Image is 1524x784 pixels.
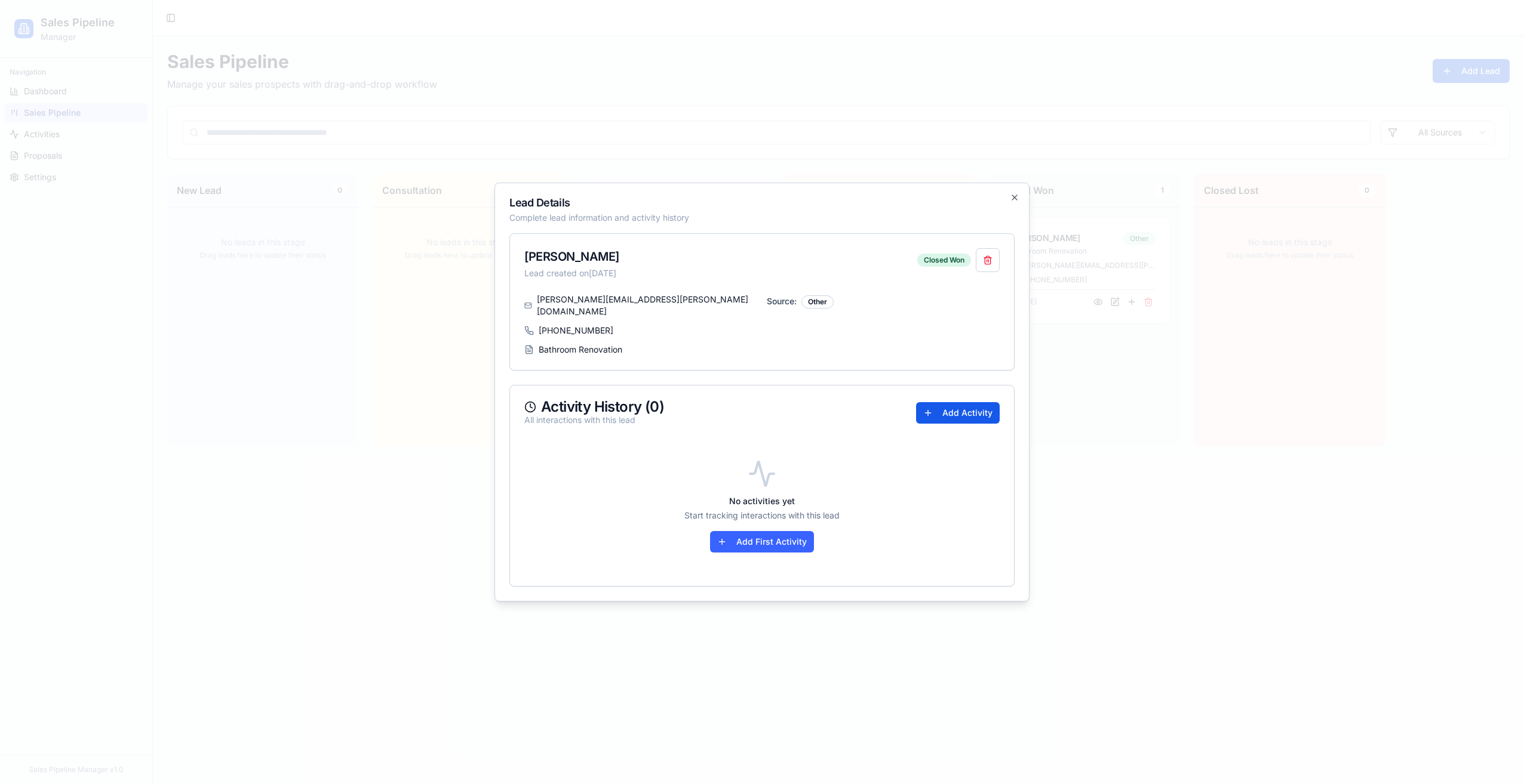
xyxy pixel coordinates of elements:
[710,531,814,552] button: Add First Activity
[509,212,1015,224] p: Complete lead information and activity history
[524,510,1000,521] p: Start tracking interactions with this lead
[524,495,1000,507] h3: No activities yet
[524,400,664,414] div: Activity History ( 0 )
[537,294,757,317] span: [PERSON_NAME][EMAIL_ADDRESS][PERSON_NAME][DOMAIN_NAME]
[917,254,971,267] div: Closed Won
[524,248,619,265] div: [PERSON_NAME]
[509,197,1015,208] h2: Lead Details
[767,296,797,306] span: Source:
[916,402,1000,424] button: Add Activity
[524,414,664,426] div: All interactions with this lead
[801,295,834,308] div: Other
[539,344,622,356] span: Bathroom Renovation
[524,267,619,279] div: Lead created on [DATE]
[539,325,613,337] span: [PHONE_NUMBER]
